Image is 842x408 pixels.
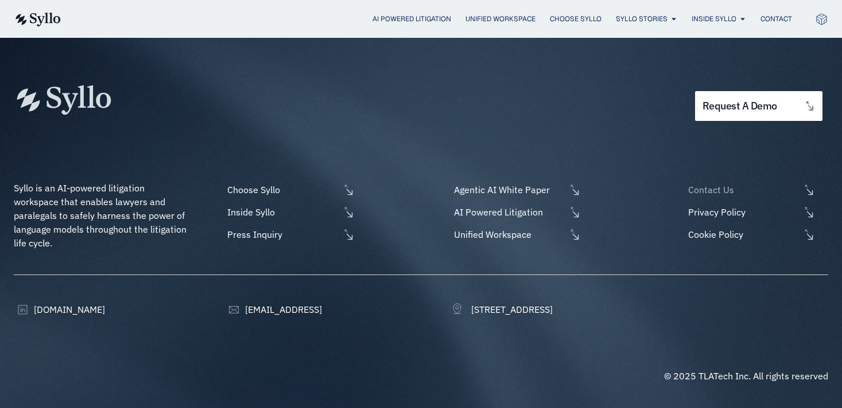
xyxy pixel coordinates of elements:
span: AI Powered Litigation [451,205,566,219]
a: Contact [760,14,792,24]
span: Agentic AI White Paper [451,183,566,197]
a: Choose Syllo [224,183,354,197]
a: Inside Syllo [692,14,736,24]
nav: Menu [84,14,792,25]
a: Cookie Policy [685,227,828,241]
a: Press Inquiry [224,227,354,241]
a: Syllo Stories [616,14,668,24]
a: [EMAIL_ADDRESS] [224,303,321,316]
span: Cookie Policy [685,227,800,241]
a: request a demo [695,91,822,121]
span: Privacy Policy [685,205,800,219]
span: Unified Workspace [451,227,566,241]
span: [DOMAIN_NAME] [31,303,105,316]
a: [STREET_ADDRESS] [451,303,553,316]
a: Agentic AI White Paper [451,183,581,197]
span: Press Inquiry [224,227,339,241]
span: [EMAIL_ADDRESS] [242,303,322,316]
a: AI Powered Litigation [451,205,581,219]
a: Unified Workspace [465,14,536,24]
span: © 2025 TLATech Inc. All rights reserved [664,370,828,382]
span: Choose Syllo [224,183,339,197]
span: Contact Us [685,183,800,197]
a: Privacy Policy [685,205,828,219]
div: Menu Toggle [84,14,792,25]
a: Choose Syllo [550,14,602,24]
img: syllo [14,13,61,26]
span: request a demo [703,101,777,112]
a: Inside Syllo [224,205,354,219]
a: Contact Us [685,183,828,197]
a: [DOMAIN_NAME] [14,303,105,316]
a: AI Powered Litigation [373,14,451,24]
span: Syllo is an AI-powered litigation workspace that enables lawyers and paralegals to safely harness... [14,182,189,249]
a: Unified Workspace [451,227,581,241]
span: Inside Syllo [224,205,339,219]
span: [STREET_ADDRESS] [468,303,553,316]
